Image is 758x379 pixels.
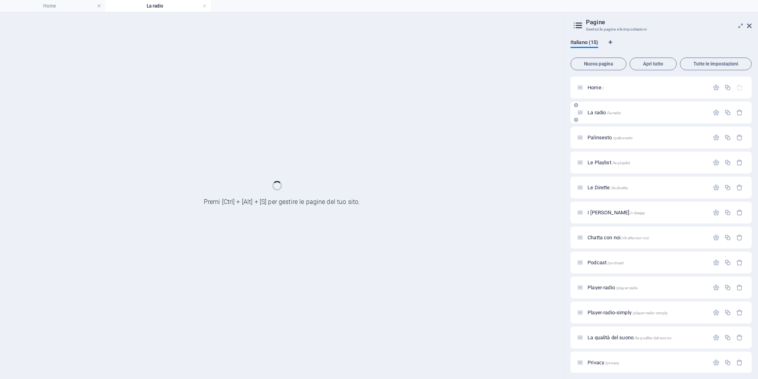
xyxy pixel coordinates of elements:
div: La qualità del suono/la-qualita-del-suono [585,335,709,340]
span: / [602,86,604,90]
div: Le Playlist/le-playlist [585,160,709,165]
div: Impostazioni [713,284,720,291]
div: Rimuovi [736,359,743,366]
div: Duplicato [724,359,731,366]
span: Fai clic per aprire la pagina [588,360,619,366]
div: Impostazioni [713,134,720,141]
div: La radio/la-radio [585,110,709,115]
div: Privacy/privacy [585,360,709,365]
button: Nuova pagina [570,58,626,70]
div: Duplicato [724,334,731,341]
div: Rimuovi [736,309,743,316]
span: Fai clic per aprire la pagina [588,260,624,265]
div: Schede lingua [570,39,752,54]
div: Impostazioni [713,359,720,366]
div: Rimuovi [736,234,743,241]
button: Apri tutto [630,58,677,70]
div: Duplicato [724,184,731,191]
span: Fai clic per aprire la pagina [588,85,604,90]
div: Impostazioni [713,209,720,216]
span: Tutte le impostazioni [683,62,748,66]
span: Fai clic per aprire la pagina [588,135,633,140]
span: /player-radio [616,286,638,290]
span: Italiano (15) [570,38,598,49]
div: Palinsesto/palinsesto [585,135,709,140]
span: Fai clic per aprire la pagina [588,335,672,341]
div: Impostazioni [713,259,720,266]
div: La pagina iniziale non può essere eliminata [736,84,743,91]
div: Rimuovi [736,209,743,216]
div: Impostazioni [713,334,720,341]
span: Apri tutto [633,62,673,66]
div: Impostazioni [713,184,720,191]
div: Impostazioni [713,84,720,91]
div: Rimuovi [736,109,743,116]
div: Duplicato [724,84,731,91]
div: Rimuovi [736,184,743,191]
div: Duplicato [724,234,731,241]
span: /podcast [607,261,624,265]
div: Rimuovi [736,259,743,266]
button: Tutte le impostazioni [680,58,752,70]
h4: La radio [105,2,211,10]
div: Duplicato [724,159,731,166]
div: Duplicato [724,134,731,141]
div: Rimuovi [736,134,743,141]
span: /la-qualita-del-suono [634,336,672,340]
div: Chatta con noi/chatta-con-noi [585,235,709,240]
span: /le-dirette [611,186,628,190]
span: /chatta-con-noi [621,236,649,240]
h3: Gestsci le pagine e le impostazioni [586,26,736,33]
div: Duplicato [724,109,731,116]
span: Fai clic per aprire la pagina [588,210,645,215]
div: Duplicato [724,209,731,216]
span: Fai clic per aprire la pagina [588,285,638,291]
h2: Pagine [586,19,752,26]
span: Fai clic per aprire la pagina [588,160,630,165]
div: Rimuovi [736,284,743,291]
div: Impostazioni [713,234,720,241]
div: Impostazioni [713,159,720,166]
span: Fai clic per aprire la pagina [588,235,649,240]
div: Player-radio/player-radio [585,285,709,290]
span: Fai clic per aprire la pagina [588,310,668,316]
span: /player-radio-simply [632,311,668,315]
span: /privacy [605,361,619,365]
div: Rimuovi [736,159,743,166]
div: Rimuovi [736,334,743,341]
div: Home/ [585,85,709,90]
div: I [PERSON_NAME]/i-deejay [585,210,709,215]
span: Fai clic per aprire la pagina [588,185,628,190]
div: Podcast/podcast [585,260,709,265]
div: Le Dirette/le-dirette [585,185,709,190]
span: Fai clic per aprire la pagina [588,110,621,115]
span: /la-radio [607,111,621,115]
span: Nuova pagina [574,62,623,66]
div: Player-radio-simply/player-radio-simply [585,310,709,315]
span: /palinsesto [613,136,633,140]
div: Duplicato [724,309,731,316]
div: Duplicato [724,259,731,266]
div: Impostazioni [713,309,720,316]
div: Impostazioni [713,109,720,116]
div: Duplicato [724,284,731,291]
span: /le-playlist [612,161,630,165]
span: /i-deejay [630,211,645,215]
